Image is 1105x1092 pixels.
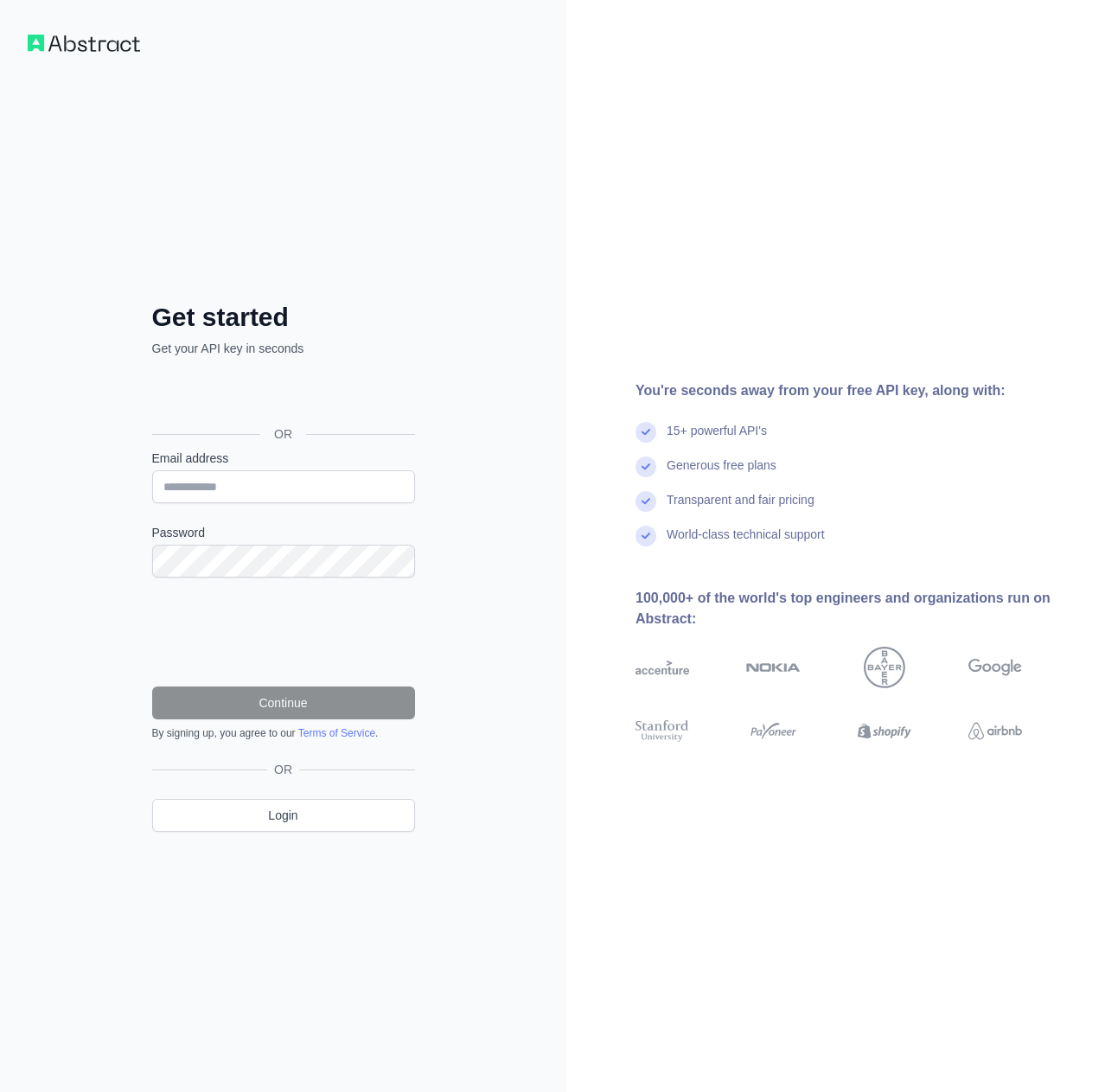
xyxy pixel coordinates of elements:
[152,598,415,666] iframe: reCAPTCHA
[144,376,420,414] iframe: Sign in with Google Button
[267,761,299,778] span: OR
[667,491,814,526] div: Transparent and fair pricing
[667,457,776,491] div: Generous free plans
[260,425,306,443] span: OR
[636,588,1077,629] div: 100,000+ of the world's top engineers and organizations run on Abstract:
[636,647,689,688] img: accenture
[746,718,800,744] img: payoneer
[152,726,415,740] div: By signing up, you agree to our .
[152,524,415,541] label: Password
[636,718,689,744] img: stanford university
[152,340,415,357] p: Get your API key in seconds
[636,422,656,443] img: check mark
[298,727,375,739] a: Terms of Service
[152,450,415,467] label: Email address
[968,647,1022,688] img: google
[858,718,911,744] img: shopify
[636,457,656,477] img: check mark
[636,491,656,512] img: check mark
[152,686,415,719] button: Continue
[28,35,140,52] img: Workflow
[152,302,415,333] h2: Get started
[746,647,800,688] img: nokia
[636,526,656,546] img: check mark
[968,718,1022,744] img: airbnb
[667,422,767,457] div: 15+ powerful API's
[152,799,415,832] a: Login
[864,647,905,688] img: bayer
[667,526,825,560] div: World-class technical support
[636,380,1077,401] div: You're seconds away from your free API key, along with:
